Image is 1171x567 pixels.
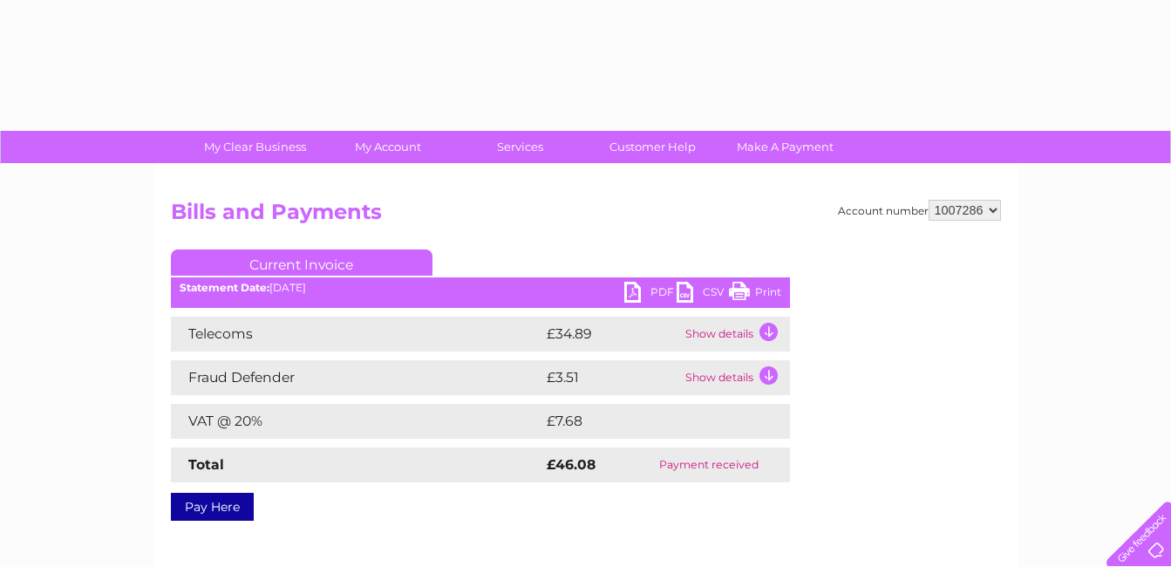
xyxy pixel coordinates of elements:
[677,282,729,307] a: CSV
[180,281,269,294] b: Statement Date:
[542,317,681,352] td: £34.89
[628,447,789,482] td: Payment received
[681,360,790,395] td: Show details
[171,249,432,276] a: Current Invoice
[448,131,592,163] a: Services
[171,317,542,352] td: Telecoms
[183,131,327,163] a: My Clear Business
[581,131,725,163] a: Customer Help
[681,317,790,352] td: Show details
[316,131,460,163] a: My Account
[171,493,254,521] a: Pay Here
[188,456,224,473] strong: Total
[713,131,857,163] a: Make A Payment
[838,200,1001,221] div: Account number
[171,360,542,395] td: Fraud Defender
[729,282,781,307] a: Print
[542,404,749,439] td: £7.68
[171,282,790,294] div: [DATE]
[542,360,681,395] td: £3.51
[171,404,542,439] td: VAT @ 20%
[624,282,677,307] a: PDF
[171,200,1001,233] h2: Bills and Payments
[547,456,596,473] strong: £46.08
